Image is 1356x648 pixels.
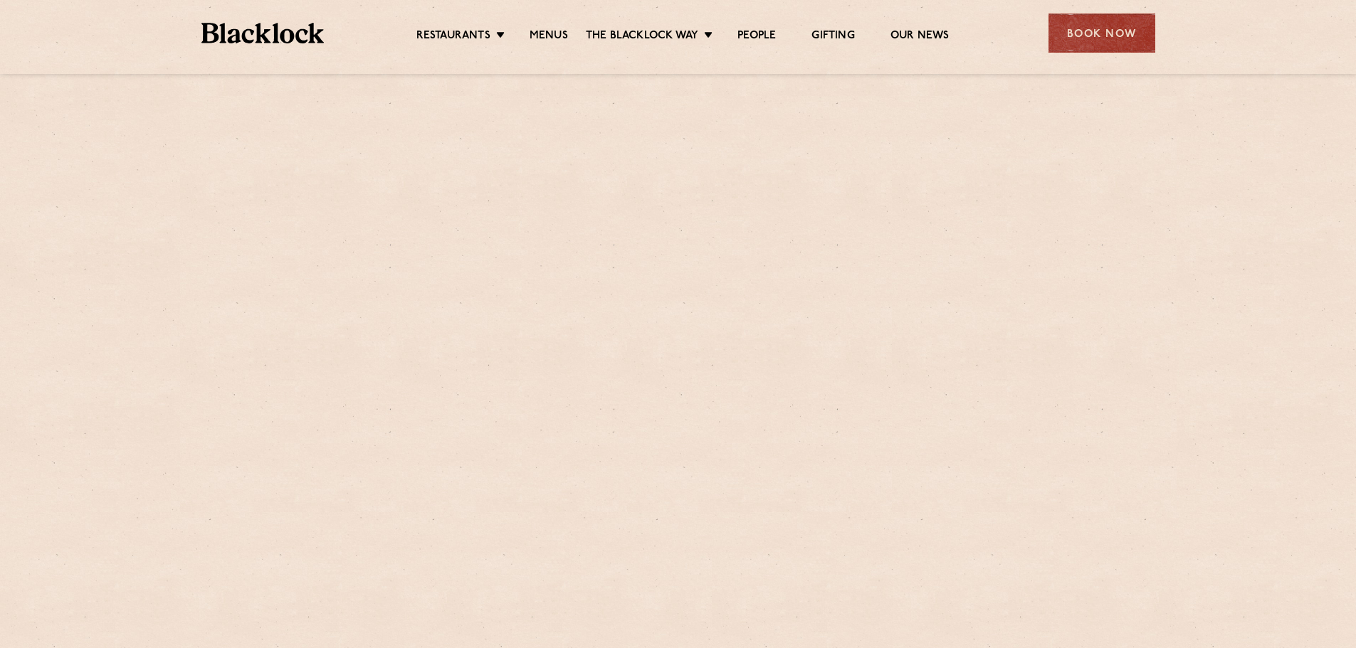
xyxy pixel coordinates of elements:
a: People [737,29,776,45]
a: Our News [890,29,950,45]
img: BL_Textured_Logo-footer-cropped.svg [201,23,325,43]
a: Menus [530,29,568,45]
a: The Blacklock Way [586,29,698,45]
a: Restaurants [416,29,490,45]
div: Book Now [1048,14,1155,53]
a: Gifting [811,29,854,45]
